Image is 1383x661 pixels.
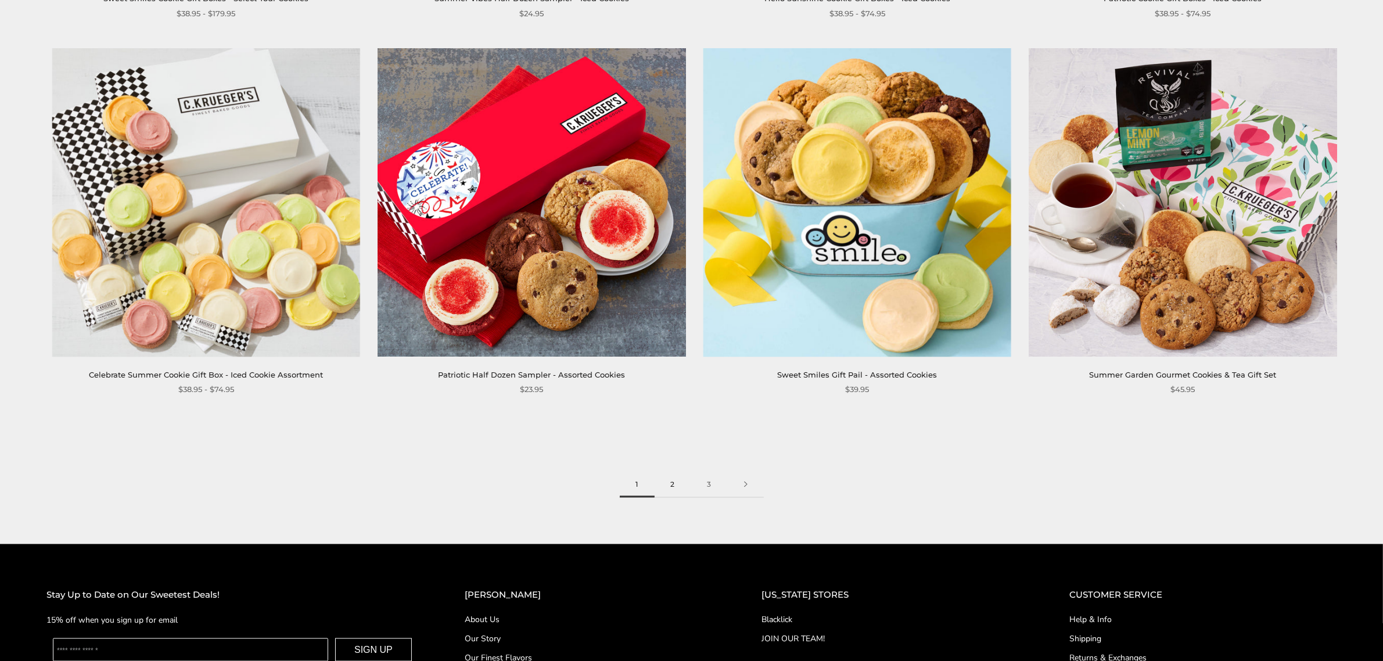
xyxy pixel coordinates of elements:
[829,8,885,20] span: $38.95 - $74.95
[89,370,323,379] a: Celebrate Summer Cookie Gift Box - Iced Cookie Assortment
[703,49,1011,357] img: Sweet Smiles Gift Pail - Assorted Cookies
[1089,370,1277,379] a: Summer Garden Gourmet Cookies & Tea Gift Set
[52,49,360,357] img: Celebrate Summer Cookie Gift Box - Iced Cookie Assortment
[703,49,1011,357] a: Sweet Smiles Gift Pail - Assorted Cookies
[777,370,937,379] a: Sweet Smiles Gift Pail - Assorted Cookies
[761,613,1023,626] a: Blacklick
[761,588,1023,602] h2: [US_STATE] STORES
[465,588,715,602] h2: [PERSON_NAME]
[46,588,418,602] h2: Stay Up to Date on Our Sweetest Deals!
[438,370,625,379] a: Patriotic Half Dozen Sampler - Assorted Cookies
[1155,8,1210,20] span: $38.95 - $74.95
[845,383,869,396] span: $39.95
[177,8,235,20] span: $38.95 - $179.95
[761,633,1023,645] a: JOIN OUR TEAM!
[691,472,728,498] a: 3
[1170,383,1195,396] span: $45.95
[1069,613,1337,626] a: Help & Info
[1069,633,1337,645] a: Shipping
[1069,588,1337,602] h2: CUSTOMER SERVICE
[520,383,543,396] span: $23.95
[728,472,764,498] a: Next page
[46,613,418,627] p: 15% off when you sign up for email
[1029,49,1337,357] img: Summer Garden Gourmet Cookies & Tea Gift Set
[378,49,685,357] img: Patriotic Half Dozen Sampler - Assorted Cookies
[655,472,691,498] a: 2
[178,383,234,396] span: $38.95 - $74.95
[465,613,715,626] a: About Us
[620,472,655,498] span: 1
[465,633,715,645] a: Our Story
[519,8,544,20] span: $24.95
